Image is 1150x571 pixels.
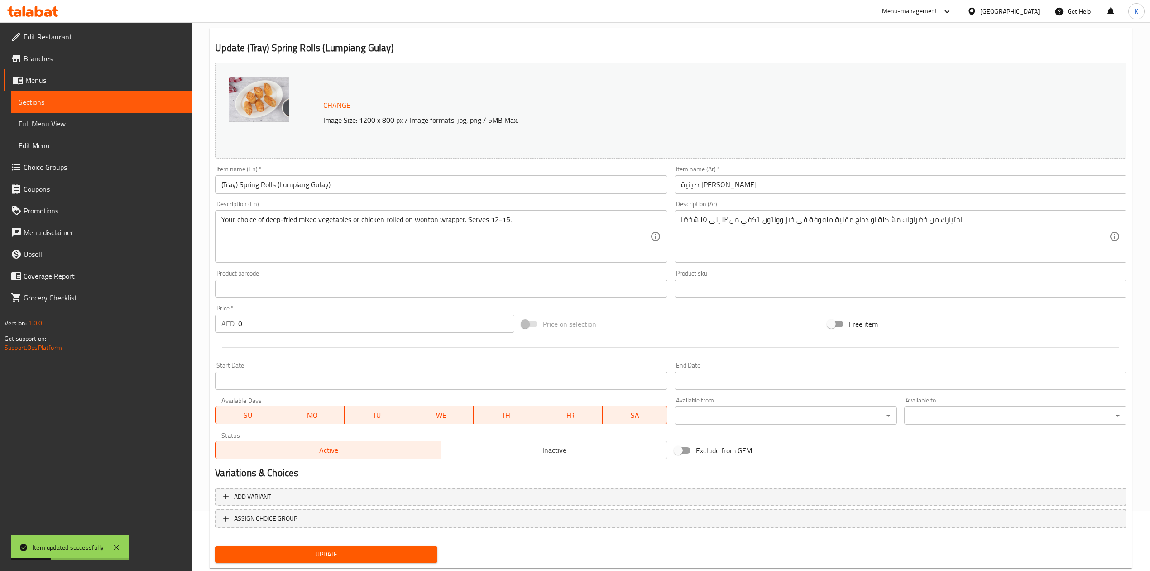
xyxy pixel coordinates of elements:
span: Price on selection [543,319,596,329]
span: WE [413,409,470,422]
button: Inactive [441,441,667,459]
input: Enter name Ar [675,175,1126,194]
a: Grocery Checklist [4,287,192,309]
span: Sections [19,97,185,107]
a: Coverage Report [4,265,192,287]
span: Grocery Checklist [24,292,185,303]
a: Upsell [4,243,192,265]
input: Enter name En [215,175,667,194]
div: [GEOGRAPHIC_DATA] [980,6,1040,16]
span: Branches [24,53,185,64]
h2: Variations & Choices [215,466,1126,480]
a: Coupons [4,178,192,200]
button: ASSIGN CHOICE GROUP [215,509,1126,528]
a: Promotions [4,200,192,222]
a: Branches [4,48,192,69]
a: Full Menu View [11,113,192,135]
span: Get support on: [5,333,46,344]
span: Exclude from GEM [696,445,752,456]
img: mmw_638931339891405530 [229,77,289,122]
a: Menus [4,69,192,91]
span: Active [219,444,438,457]
span: Coupons [24,184,185,194]
span: Add variant [234,491,271,503]
button: Add variant [215,488,1126,506]
span: ASSIGN CHOICE GROUP [234,513,297,524]
span: Edit Menu [19,140,185,151]
textarea: اختيارك من خضراوات مشكلة او دجاج مقلية ملفوفة في خبز وونتون. تكفي من ١٢ إلى ١٥ شخصًا. [681,215,1109,258]
button: TH [474,406,538,424]
div: ​ [904,406,1126,425]
span: Free item [849,319,878,329]
a: Edit Restaurant [4,26,192,48]
span: Upsell [24,249,185,260]
span: Change [323,99,350,112]
span: Update [222,549,430,560]
span: Coverage Report [24,271,185,281]
button: WE [409,406,474,424]
p: AED [221,318,235,329]
span: Promotions [24,205,185,216]
p: Image Size: 1200 x 800 px / Image formats: jpg, png / 5MB Max. [320,115,982,126]
span: Edit Restaurant [24,31,185,42]
a: Support.OpsPlatform [5,342,62,353]
span: Full Menu View [19,118,185,129]
span: Menus [25,75,185,86]
span: FR [542,409,599,422]
input: Please enter product sku [675,280,1126,298]
span: MO [284,409,341,422]
span: Version: [5,317,27,329]
span: SA [606,409,664,422]
button: Update [215,546,437,563]
div: Item updated successfully [33,542,104,552]
button: Active [215,441,441,459]
a: Sections [11,91,192,113]
div: Menu-management [882,6,938,17]
input: Please enter product barcode [215,280,667,298]
span: TU [348,409,406,422]
span: Menu disclaimer [24,227,185,238]
span: TH [477,409,535,422]
a: Choice Groups [4,156,192,178]
button: MO [280,406,345,424]
span: SU [219,409,276,422]
textarea: Your choice of deep-fried mixed vegetables or chicken rolled on wonton wrapper. Serves 12-15. [221,215,650,258]
button: TU [345,406,409,424]
input: Please enter price [238,315,514,333]
h2: Update (Tray) Spring Rolls (Lumpiang Gulay) [215,41,1126,55]
div: ​ [675,406,897,425]
span: 1.0.0 [28,317,42,329]
button: FR [538,406,603,424]
span: Choice Groups [24,162,185,173]
a: Menu disclaimer [4,222,192,243]
button: SA [603,406,667,424]
button: Change [320,96,354,115]
a: Edit Menu [11,135,192,156]
span: K [1135,6,1138,16]
button: SU [215,406,280,424]
span: Inactive [445,444,664,457]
